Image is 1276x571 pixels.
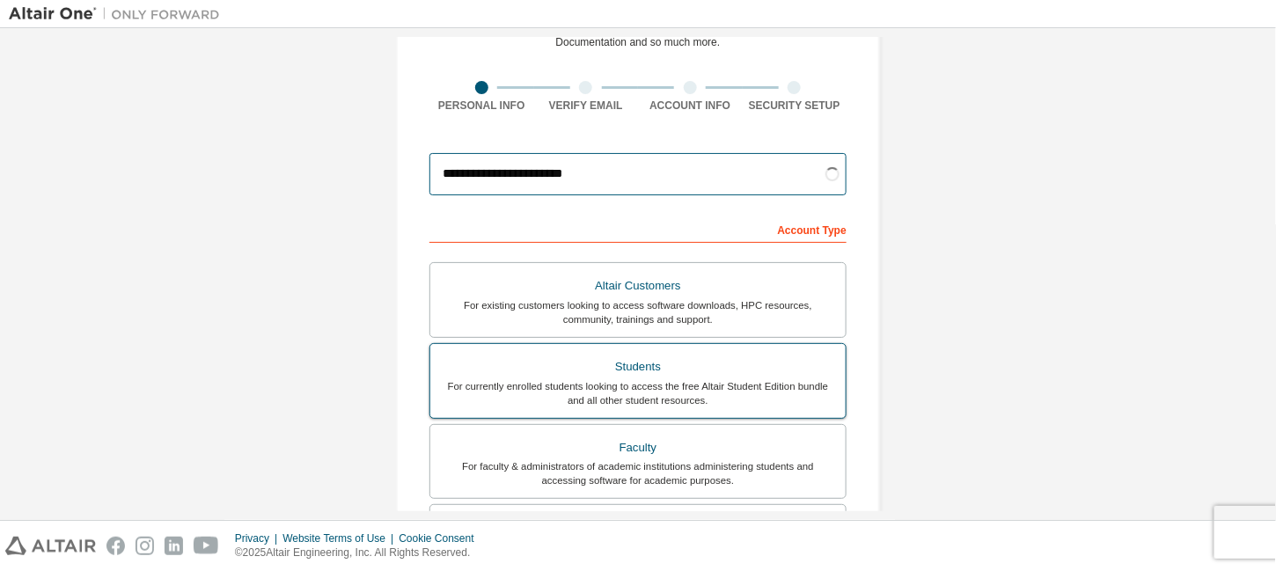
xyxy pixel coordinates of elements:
[9,5,229,23] img: Altair One
[441,379,835,407] div: For currently enrolled students looking to access the free Altair Student Edition bundle and all ...
[743,99,847,113] div: Security Setup
[441,459,835,487] div: For faculty & administrators of academic institutions administering students and accessing softwa...
[429,215,847,243] div: Account Type
[399,531,484,545] div: Cookie Consent
[235,531,282,545] div: Privacy
[194,537,219,555] img: youtube.svg
[5,537,96,555] img: altair_logo.svg
[441,274,835,298] div: Altair Customers
[441,436,835,460] div: Faculty
[534,99,639,113] div: Verify Email
[282,531,399,545] div: Website Terms of Use
[638,99,743,113] div: Account Info
[441,355,835,379] div: Students
[106,537,125,555] img: facebook.svg
[441,298,835,326] div: For existing customers looking to access software downloads, HPC resources, community, trainings ...
[429,99,534,113] div: Personal Info
[235,545,485,560] p: © 2025 Altair Engineering, Inc. All Rights Reserved.
[165,537,183,555] img: linkedin.svg
[136,537,154,555] img: instagram.svg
